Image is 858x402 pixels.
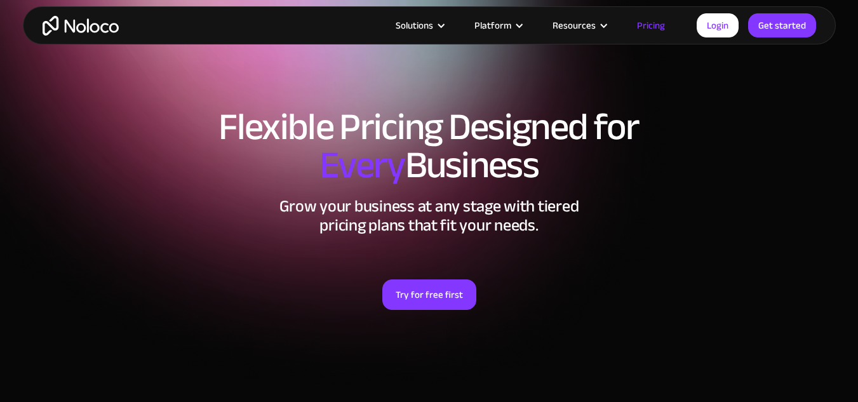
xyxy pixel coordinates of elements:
div: Resources [537,17,621,34]
a: Get started [748,13,816,37]
a: home [43,16,119,36]
a: Pricing [621,17,681,34]
span: Every [319,130,405,201]
a: Login [697,13,739,37]
a: Try for free first [382,279,476,310]
h1: Flexible Pricing Designed for Business [36,108,823,184]
div: Platform [459,17,537,34]
div: Platform [474,17,511,34]
div: Resources [553,17,596,34]
h2: Grow your business at any stage with tiered pricing plans that fit your needs. [36,197,823,235]
div: Solutions [396,17,433,34]
div: Solutions [380,17,459,34]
